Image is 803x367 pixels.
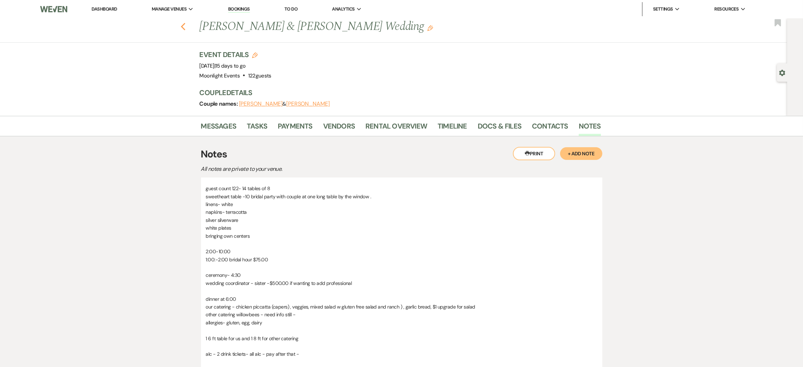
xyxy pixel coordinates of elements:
button: Open lead details [779,69,785,76]
span: Analytics [332,6,355,13]
p: All notes are private to your venue. [201,164,447,174]
button: Edit [427,25,433,31]
h3: Notes [201,147,602,162]
button: + Add Note [560,147,602,160]
a: Docs & Files [478,120,521,136]
p: our catering - chicken piccatta (capers) , veggies, mixed salad w gluten free salad and ranch ) ,... [206,303,597,311]
span: 15 days to go [215,62,246,69]
p: wedding coordinator - sister -$500.00 if wanting to add professional [206,279,597,287]
span: Manage Venues [152,6,187,13]
p: other catering willowbees - need info still - [206,311,597,318]
span: Resources [714,6,739,13]
button: [PERSON_NAME] [286,101,330,107]
a: Tasks [247,120,267,136]
h3: Event Details [200,50,271,60]
span: Couple names: [200,100,239,107]
p: 1 6 ft table for us and 1 8 ft for other catering [206,335,597,342]
p: linens- white [206,200,597,208]
p: ceremony- 4:30 [206,271,597,279]
p: 1:00:-2:00 bridal hour $75.00 [206,256,597,263]
a: Contacts [532,120,568,136]
p: napkins- terracotta [206,208,597,216]
a: Rental Overview [365,120,427,136]
p: bringing own centers [206,232,597,240]
a: Notes [579,120,601,136]
button: [PERSON_NAME] [239,101,283,107]
a: Bookings [228,6,250,13]
a: Payments [278,120,313,136]
span: [DATE] [200,62,246,69]
a: To Do [284,6,297,12]
p: white plates [206,224,597,232]
span: | [214,62,246,69]
h1: [PERSON_NAME] & [PERSON_NAME] Wedding [200,18,515,35]
p: allergies- gluten, egg, dairy [206,319,597,326]
p: silver silverware [206,216,597,224]
p: dinner at 6:00 [206,295,597,303]
p: sweetheart table -10 bridal party with couple at one long table by the window . [206,193,597,200]
span: Settings [653,6,673,13]
h3: Couple Details [200,88,594,98]
span: Moonlight Events [200,72,240,79]
a: Messages [201,120,237,136]
img: Weven Logo [40,2,67,17]
button: Print [513,147,555,160]
a: Dashboard [92,6,117,12]
p: 2:00-10:00 [206,248,597,255]
a: Vendors [323,120,355,136]
span: 122 guests [248,72,271,79]
span: & [239,100,330,107]
p: guest count 122- 14 tables of 8 [206,185,597,192]
p: alc - 2 drink tickets- all alc - pay after that - [206,350,597,358]
a: Timeline [438,120,467,136]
